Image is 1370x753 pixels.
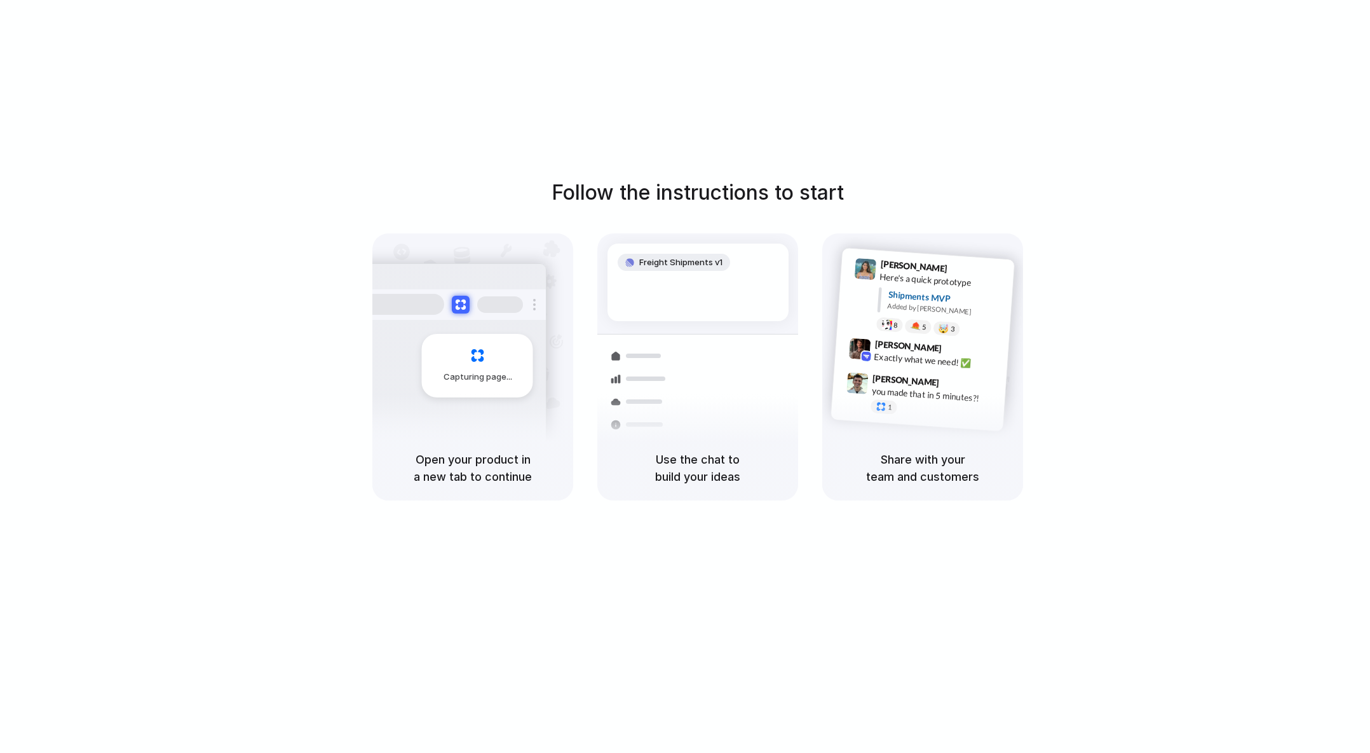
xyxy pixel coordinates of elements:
div: Shipments MVP [888,287,1005,308]
span: 9:42 AM [946,343,972,358]
div: Here's a quick prototype [879,270,1007,291]
h1: Follow the instructions to start [552,177,844,208]
h5: Use the chat to build your ideas [613,451,783,485]
div: Added by [PERSON_NAME] [887,301,1004,319]
div: 🤯 [939,324,949,333]
h5: Share with your team and customers [838,451,1008,485]
div: you made that in 5 minutes?! [871,384,998,406]
span: [PERSON_NAME] [874,337,942,356]
span: 3 [951,326,955,333]
span: 5 [922,324,926,331]
span: 1 [888,404,892,411]
span: Capturing page [444,371,514,383]
span: Freight Shipments v1 [639,256,722,269]
h5: Open your product in a new tab to continue [388,451,558,485]
span: 9:41 AM [951,263,977,278]
span: 9:47 AM [943,377,969,392]
span: [PERSON_NAME] [880,257,947,275]
div: Exactly what we need! ✅ [874,350,1001,371]
span: 8 [893,321,898,328]
span: [PERSON_NAME] [872,371,940,389]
